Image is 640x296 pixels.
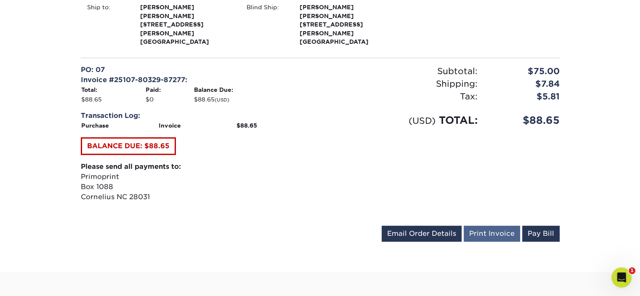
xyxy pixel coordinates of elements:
[140,20,234,37] span: [STREET_ADDRESS][PERSON_NAME]
[300,3,393,45] strong: [GEOGRAPHIC_DATA]
[193,95,313,104] td: $88.65
[81,95,146,104] td: $88.65
[81,111,314,121] div: Transaction Log:
[409,115,436,126] small: (USD)
[382,226,462,242] a: Email Order Details
[81,137,176,155] a: BALANCE DUE: $88.65
[81,75,314,85] div: Invoice #25107-80329-87277:
[300,12,393,20] span: [PERSON_NAME]
[140,3,234,45] strong: [GEOGRAPHIC_DATA]
[159,122,181,129] strong: Invoice
[439,114,478,126] span: TOTAL:
[214,97,229,103] small: (USD)
[140,12,234,20] span: [PERSON_NAME]
[300,20,393,37] span: [STREET_ADDRESS][PERSON_NAME]
[300,3,393,11] span: [PERSON_NAME]
[484,77,566,90] div: $7.84
[629,267,635,274] span: 1
[240,3,293,46] div: Blind Ship:
[81,85,146,94] th: Total:
[320,65,484,77] div: Subtotal:
[145,95,193,104] td: $0
[81,122,109,129] strong: Purchase
[320,90,484,103] div: Tax:
[81,163,181,171] strong: Please send all payments to:
[611,267,632,288] iframe: Intercom live chat
[464,226,520,242] a: Print Invoice
[81,162,314,202] p: Primoprint Box 1088 Cornelius NC 28031
[81,3,134,46] div: Ship to:
[236,122,257,129] strong: $88.65
[484,65,566,77] div: $75.00
[145,85,193,94] th: Paid:
[193,85,313,94] th: Balance Due:
[81,65,314,75] div: PO: 07
[484,113,566,128] div: $88.65
[320,77,484,90] div: Shipping:
[484,90,566,103] div: $5.81
[140,3,234,11] span: [PERSON_NAME]
[522,226,560,242] a: Pay Bill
